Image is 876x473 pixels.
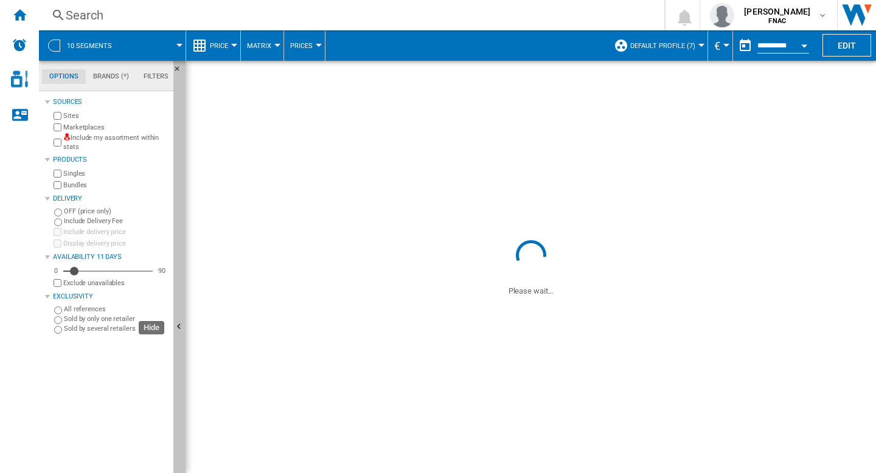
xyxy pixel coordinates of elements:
label: Exclude unavailables [63,278,169,288]
md-slider: Availability [63,265,153,277]
button: md-calendar [733,33,757,58]
input: Sold by only one retailer [54,316,62,324]
ng-transclude: Please wait... [509,286,554,295]
span: Price [210,42,228,50]
div: Delivery [53,194,169,204]
input: Sold by several retailers [54,326,62,334]
label: Bundles [63,181,169,190]
div: 0 [51,266,61,275]
span: Matrix [247,42,271,50]
div: Products [53,155,169,165]
label: OFF (price only) [64,207,169,216]
input: OFF (price only) [54,209,62,216]
label: Marketplaces [63,123,169,132]
input: Sites [54,112,61,120]
span: 10 segments [67,42,112,50]
md-tab-item: Options [42,69,86,84]
span: Default profile (7) [630,42,695,50]
span: [PERSON_NAME] [744,5,810,18]
button: Edit [822,34,871,57]
button: Default profile (7) [630,30,701,61]
md-tab-item: Brands (*) [86,69,136,84]
label: Sites [63,111,169,120]
input: Include my assortment within stats [54,135,61,150]
input: All references [54,306,62,314]
div: Price [192,30,234,61]
input: Display delivery price [54,279,61,287]
button: € [714,30,726,61]
img: alerts-logo.svg [12,38,27,52]
span: € [714,40,720,52]
b: FNAC [768,17,786,25]
label: All references [64,305,169,314]
label: Include my assortment within stats [63,133,169,152]
div: Availability 11 Days [53,252,169,262]
md-tab-item: Filters [136,69,176,84]
input: Include delivery price [54,228,61,236]
button: Open calendar [793,33,815,55]
div: 90 [155,266,169,275]
label: Display delivery price [63,239,169,248]
label: Sold by several retailers [64,324,169,333]
input: Display delivery price [54,240,61,247]
label: Sold by only one retailer [64,314,169,323]
input: Bundles [54,181,61,189]
span: Prices [290,42,313,50]
label: Singles [63,169,169,178]
img: cosmetic-logo.svg [11,71,28,88]
img: mysite-not-bg-18x18.png [63,133,71,140]
button: 10 segments [67,30,124,61]
input: Singles [54,170,61,178]
md-menu: Currency [708,30,733,61]
button: Hide [173,61,188,83]
button: Price [210,30,234,61]
div: 10 segments [45,30,179,61]
div: Search [66,7,633,24]
input: Include Delivery Fee [54,218,62,226]
button: Prices [290,30,319,61]
label: Include Delivery Fee [64,216,169,226]
label: Include delivery price [63,227,169,236]
button: Matrix [247,30,277,61]
input: Marketplaces [54,123,61,131]
div: Default profile (7) [614,30,701,61]
div: Sources [53,97,169,107]
div: Exclusivity [53,292,169,302]
img: profile.jpg [710,3,734,27]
